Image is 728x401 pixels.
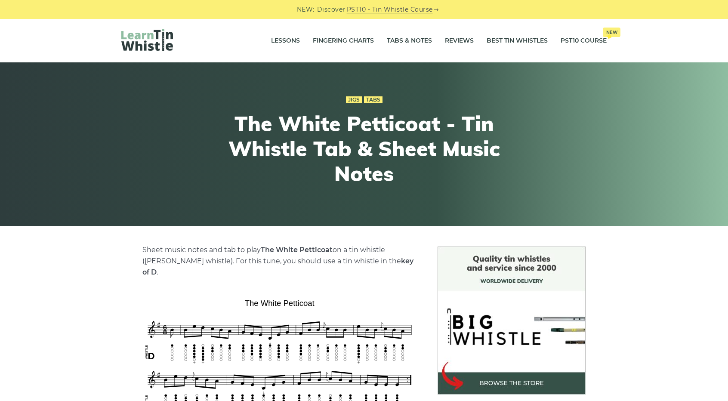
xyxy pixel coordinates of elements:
[561,30,607,52] a: PST10 CourseNew
[364,96,383,103] a: Tabs
[487,30,548,52] a: Best Tin Whistles
[438,247,586,395] img: BigWhistle Tin Whistle Store
[271,30,300,52] a: Lessons
[121,29,173,51] img: LearnTinWhistle.com
[261,246,333,254] strong: The White Petticoat
[206,111,522,186] h1: The White Petticoat - Tin Whistle Tab & Sheet Music Notes
[142,244,417,278] p: Sheet music notes and tab to play on a tin whistle ([PERSON_NAME] whistle). For this tune, you sh...
[387,30,432,52] a: Tabs & Notes
[346,96,362,103] a: Jigs
[313,30,374,52] a: Fingering Charts
[603,28,620,37] span: New
[445,30,474,52] a: Reviews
